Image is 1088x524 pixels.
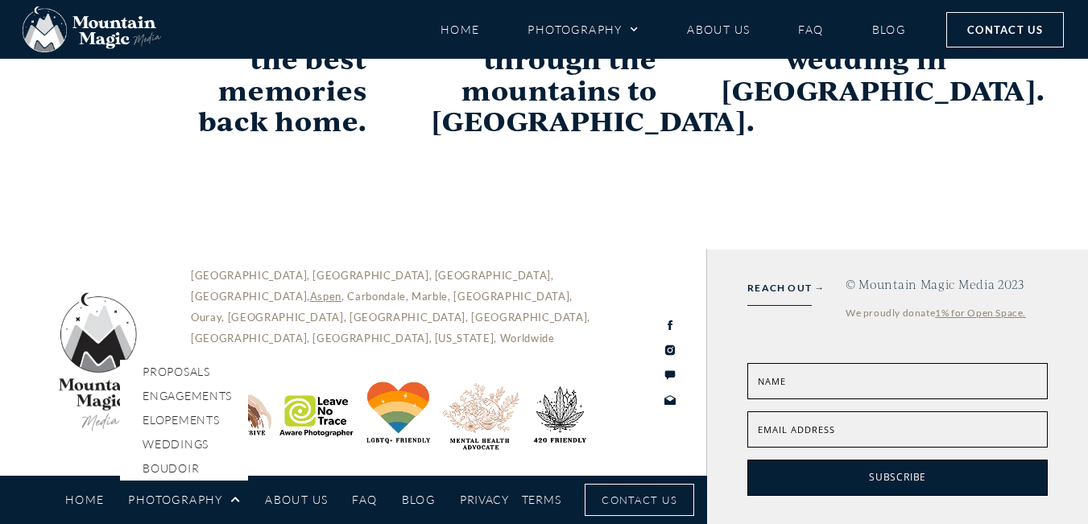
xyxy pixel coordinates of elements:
img: Mountain Magic Media photography logo Crested Butte Photographer [23,6,161,53]
a: Driving through the mountains to [GEOGRAPHIC_DATA]. [432,10,755,139]
a: FAQ [798,15,823,43]
a: Contact Us [946,12,1064,47]
a: Privacy [460,489,509,510]
a: Photography [527,15,639,43]
span: dress [805,423,835,435]
a: Boudoir [120,456,248,481]
a: Elopements [120,408,248,432]
a: 1% for Open Space. [935,307,1026,319]
a: About Us [687,15,750,43]
nav: Menu [441,15,906,43]
a: Blog [402,485,436,514]
span: N [758,375,765,387]
span: ame [765,375,786,387]
span: Email ad [758,423,805,435]
button: Subscribe [747,460,1048,496]
a: Contact Us [585,484,694,516]
a: Aspen [310,290,341,303]
span: Subscribe [869,470,926,484]
a: Home [65,485,105,514]
div: We proudly donate [846,303,1048,323]
a: Photography [128,485,241,514]
a: FAQ [352,485,377,514]
span: Contact Us [967,21,1043,39]
a: Proposals [120,360,248,384]
a: Blog [872,15,906,43]
a: Backyard wedding in [GEOGRAPHIC_DATA]. [722,10,1045,109]
nav: Menu [65,485,436,514]
a: About Us [265,485,328,514]
p: [GEOGRAPHIC_DATA], [GEOGRAPHIC_DATA], [GEOGRAPHIC_DATA], [GEOGRAPHIC_DATA], , Carbondale, Marble,... [191,265,605,349]
a: Home [441,15,480,43]
a: Weddings [120,432,248,456]
a: REACH OUT → [747,279,825,297]
ul: Photography [120,360,248,481]
span: Contact Us [602,491,677,509]
h4: © Mountain Magic Media 2023 [846,278,1048,291]
a: Terms [522,489,561,510]
a: Remembering the best memories back home. [156,10,367,139]
a: Engagements [120,384,248,408]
